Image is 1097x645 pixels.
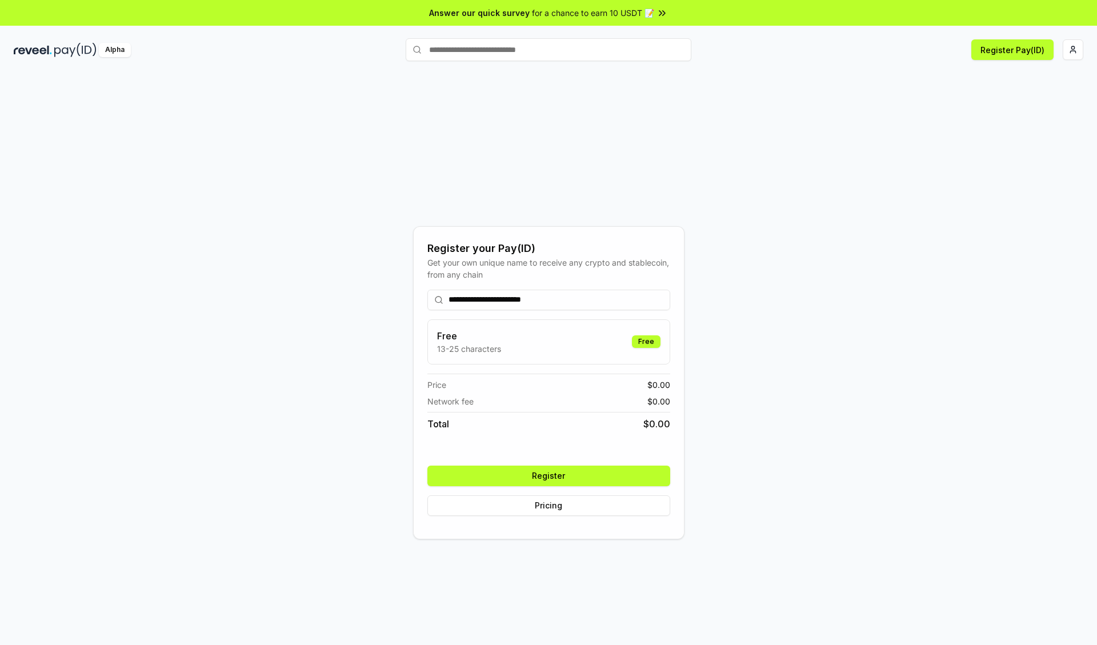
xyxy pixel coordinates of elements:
[429,7,530,19] span: Answer our quick survey
[14,43,52,57] img: reveel_dark
[427,466,670,486] button: Register
[54,43,97,57] img: pay_id
[647,395,670,407] span: $ 0.00
[427,395,474,407] span: Network fee
[99,43,131,57] div: Alpha
[427,241,670,257] div: Register your Pay(ID)
[647,379,670,391] span: $ 0.00
[437,343,501,355] p: 13-25 characters
[971,39,1054,60] button: Register Pay(ID)
[437,329,501,343] h3: Free
[532,7,654,19] span: for a chance to earn 10 USDT 📝
[427,379,446,391] span: Price
[427,495,670,516] button: Pricing
[427,257,670,281] div: Get your own unique name to receive any crypto and stablecoin, from any chain
[632,335,660,348] div: Free
[643,417,670,431] span: $ 0.00
[427,417,449,431] span: Total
